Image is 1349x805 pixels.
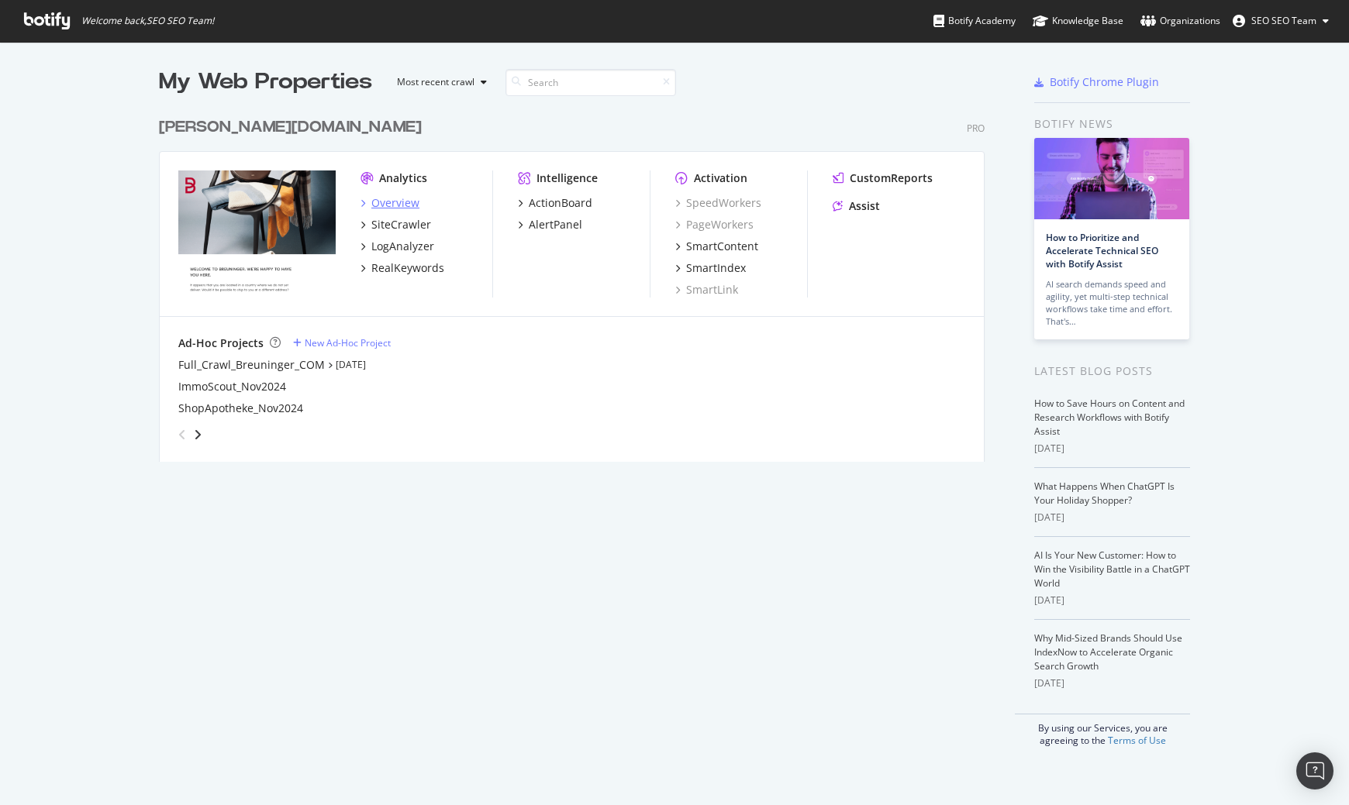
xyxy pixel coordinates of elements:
[518,195,592,211] a: ActionBoard
[1034,442,1190,456] div: [DATE]
[293,336,391,349] a: New Ad-Hoc Project
[518,217,582,232] a: AlertPanel
[933,13,1016,29] div: Botify Academy
[1034,549,1190,590] a: AI Is Your New Customer: How to Win the Visibility Battle in a ChatGPT World
[159,116,428,139] a: [PERSON_NAME][DOMAIN_NAME]
[505,69,676,96] input: Search
[1034,480,1175,507] a: What Happens When ChatGPT Is Your Holiday Shopper?
[371,239,434,254] div: LogAnalyzer
[159,67,372,98] div: My Web Properties
[1296,752,1333,790] div: Open Intercom Messenger
[1108,734,1166,747] a: Terms of Use
[967,122,985,135] div: Pro
[159,116,422,139] div: [PERSON_NAME][DOMAIN_NAME]
[305,336,391,349] div: New Ad-Hoc Project
[1050,74,1159,90] div: Botify Chrome Plugin
[178,401,303,416] a: ShopApotheke_Nov2024
[694,170,747,186] div: Activation
[178,170,336,296] img: breuninger.com
[361,195,419,211] a: Overview
[1033,13,1123,29] div: Knowledge Base
[361,217,431,232] a: SiteCrawler
[1220,9,1341,33] button: SEO SEO Team
[675,282,738,298] a: SmartLink
[1140,13,1220,29] div: Organizations
[159,98,997,462] div: grid
[686,260,746,276] div: SmartIndex
[1046,278,1178,328] div: AI search demands speed and agility, yet multi-step technical workflows take time and effort. Tha...
[849,198,880,214] div: Assist
[336,358,366,371] a: [DATE]
[178,335,264,351] div: Ad-Hoc Projects
[178,357,325,373] a: Full_Crawl_Breuninger_COM
[1015,714,1190,747] div: By using our Services, you are agreeing to the
[178,379,286,394] a: ImmoScout_Nov2024
[686,239,758,254] div: SmartContent
[379,170,427,186] div: Analytics
[361,260,444,276] a: RealKeywords
[529,217,582,232] div: AlertPanel
[172,422,192,447] div: angle-left
[675,260,746,276] a: SmartIndex
[371,195,419,211] div: Overview
[371,260,444,276] div: RealKeywords
[361,239,434,254] a: LogAnalyzer
[1034,74,1159,90] a: Botify Chrome Plugin
[675,239,758,254] a: SmartContent
[81,15,214,27] span: Welcome back, SEO SEO Team !
[1251,14,1316,27] span: SEO SEO Team
[1034,138,1189,219] img: How to Prioritize and Accelerate Technical SEO with Botify Assist
[536,170,598,186] div: Intelligence
[371,217,431,232] div: SiteCrawler
[1034,593,1190,607] div: [DATE]
[385,70,493,95] button: Most recent crawl
[675,195,761,211] a: SpeedWorkers
[529,195,592,211] div: ActionBoard
[833,198,880,214] a: Assist
[675,217,754,232] a: PageWorkers
[833,170,933,186] a: CustomReports
[192,427,203,442] div: angle-right
[1034,115,1190,132] div: Botify news
[1034,511,1190,525] div: [DATE]
[1034,363,1190,380] div: Latest Blog Posts
[1046,231,1158,270] a: How to Prioritize and Accelerate Technical SEO with Botify Assist
[397,77,474,87] div: Most recent crawl
[1034,631,1182,673] a: Why Mid-Sized Brands Should Use IndexNow to Accelerate Organic Search Growth
[1034,676,1190,690] div: [DATE]
[850,170,933,186] div: CustomReports
[1034,397,1185,438] a: How to Save Hours on Content and Research Workflows with Botify Assist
